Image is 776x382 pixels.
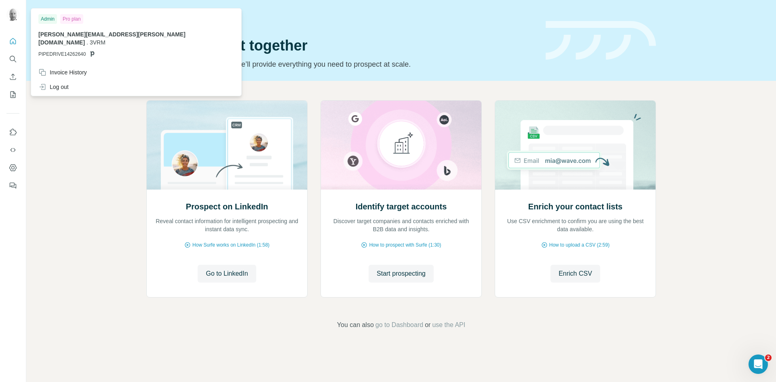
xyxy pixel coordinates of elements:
[90,39,105,46] span: 3VRM
[198,265,256,283] button: Go to LinkedIn
[6,178,19,193] button: Feedback
[38,31,186,46] span: [PERSON_NAME][EMAIL_ADDRESS][PERSON_NAME][DOMAIN_NAME]
[146,15,536,23] div: Quick start
[369,241,441,249] span: How to prospect with Surfe (1:30)
[6,8,19,21] img: Avatar
[337,320,374,330] span: You can also
[6,125,19,139] button: Use Surfe on LinkedIn
[425,320,430,330] span: or
[192,241,270,249] span: How Surfe works on LinkedIn (1:58)
[375,320,423,330] button: go to Dashboard
[6,70,19,84] button: Enrich CSV
[321,101,482,190] img: Identify target accounts
[60,14,83,24] div: Pro plan
[749,355,768,374] iframe: Intercom live chat
[329,217,473,233] p: Discover target companies and contacts enriched with B2B data and insights.
[146,59,536,70] p: Pick your starting point and we’ll provide everything you need to prospect at scale.
[765,355,772,361] span: 2
[369,265,434,283] button: Start prospecting
[6,160,19,175] button: Dashboard
[495,101,656,190] img: Enrich your contact lists
[146,38,536,54] h1: Let’s prospect together
[38,68,87,76] div: Invoice History
[432,320,465,330] button: use the API
[6,34,19,49] button: Quick start
[6,52,19,66] button: Search
[559,269,592,279] span: Enrich CSV
[38,51,86,58] span: PIPEDRIVE14262640
[6,143,19,157] button: Use Surfe API
[186,201,268,212] h2: Prospect on LinkedIn
[38,14,57,24] div: Admin
[503,217,647,233] p: Use CSV enrichment to confirm you are using the best data available.
[206,269,248,279] span: Go to LinkedIn
[550,265,600,283] button: Enrich CSV
[546,21,656,60] img: banner
[377,269,426,279] span: Start prospecting
[356,201,447,212] h2: Identify target accounts
[86,39,88,46] span: .
[549,241,609,249] span: How to upload a CSV (2:59)
[146,101,308,190] img: Prospect on LinkedIn
[528,201,622,212] h2: Enrich your contact lists
[6,87,19,102] button: My lists
[38,83,69,91] div: Log out
[155,217,299,233] p: Reveal contact information for intelligent prospecting and instant data sync.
